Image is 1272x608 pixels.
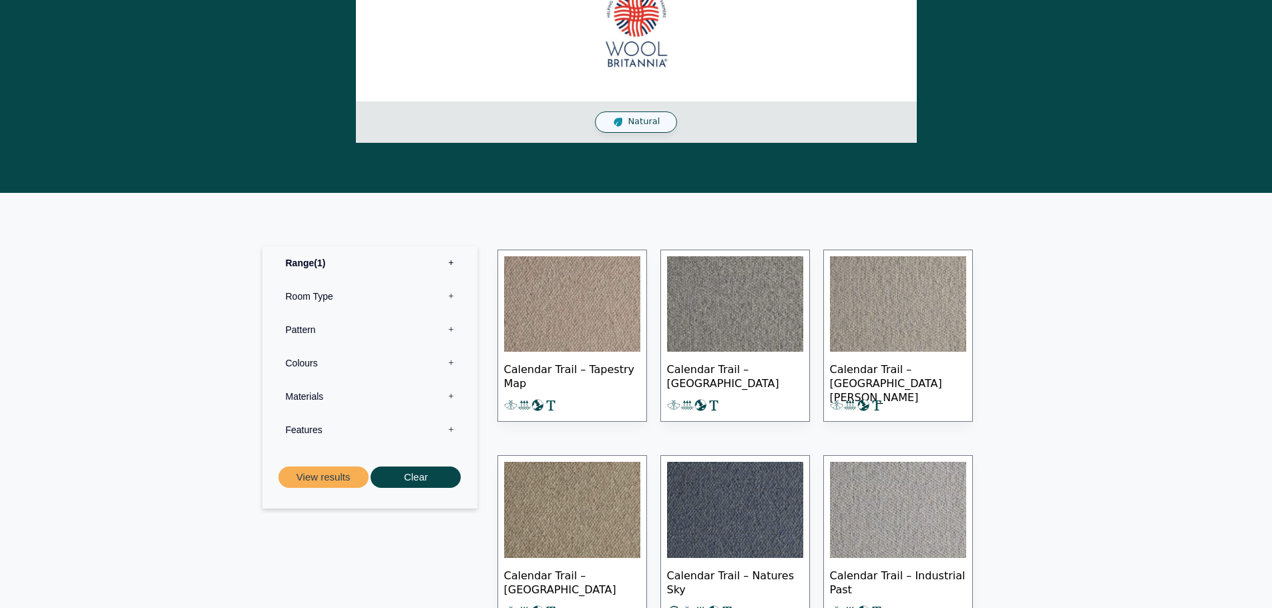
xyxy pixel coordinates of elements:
[667,558,803,605] span: Calendar Trail – Natures Sky
[823,250,973,422] a: Calendar Trail – [GEOGRAPHIC_DATA][PERSON_NAME]
[660,250,810,422] a: Calendar Trail – [GEOGRAPHIC_DATA]
[830,558,966,605] span: Calendar Trail – Industrial Past
[272,313,467,346] label: Pattern
[272,380,467,413] label: Materials
[272,280,467,313] label: Room Type
[314,258,325,268] span: 1
[504,558,640,605] span: Calendar Trail – [GEOGRAPHIC_DATA]
[497,250,647,422] a: Calendar Trail – Tapestry Map
[504,352,640,398] span: Calendar Trail – Tapestry Map
[272,413,467,446] label: Features
[278,467,369,489] button: View results
[667,352,803,398] span: Calendar Trail – [GEOGRAPHIC_DATA]
[272,346,467,380] label: Colours
[371,467,461,489] button: Clear
[830,352,966,398] span: Calendar Trail – [GEOGRAPHIC_DATA][PERSON_NAME]
[628,116,660,127] span: Natural
[272,246,467,280] label: Range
